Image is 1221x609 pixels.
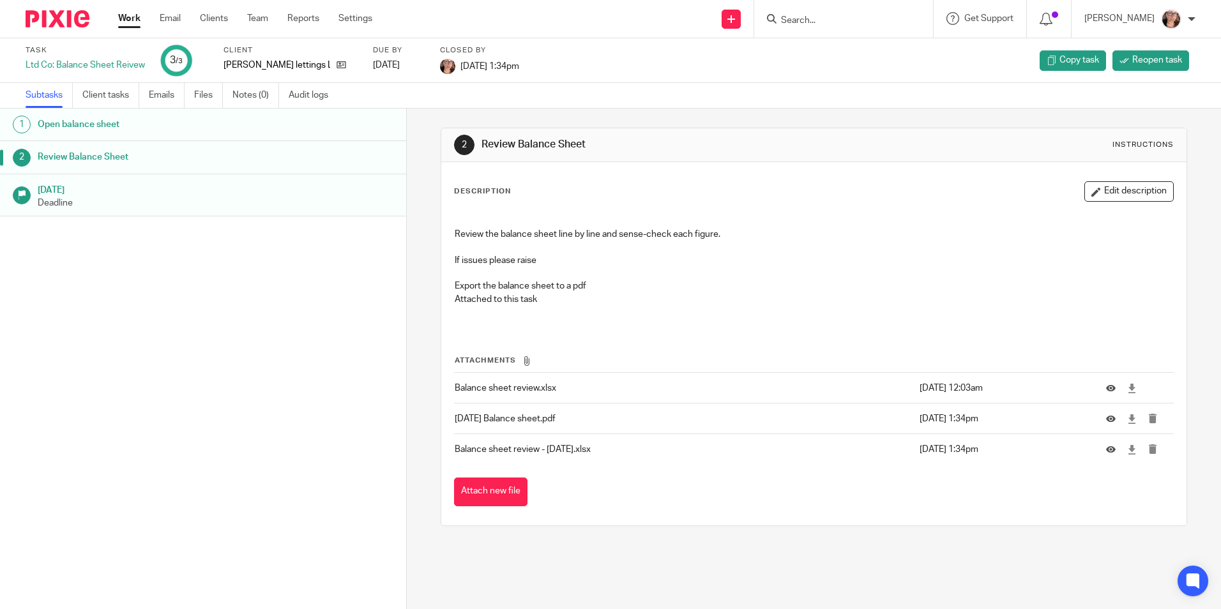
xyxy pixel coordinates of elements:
[13,149,31,167] div: 2
[920,412,1087,425] p: [DATE] 1:34pm
[455,443,913,456] p: Balance sheet review - [DATE].xlsx
[455,254,1172,267] p: If issues please raise
[440,59,455,74] img: Louise.jpg
[455,280,1172,292] p: Export the balance sheet to a pdf
[455,215,1172,241] p: Review the balance sheet line by line and sense-check each figure.
[1132,54,1182,66] span: Reopen task
[373,45,424,56] label: Due by
[194,83,223,108] a: Files
[964,14,1013,23] span: Get Support
[118,12,140,25] a: Work
[38,147,275,167] h1: Review Balance Sheet
[200,12,228,25] a: Clients
[455,382,913,395] p: Balance sheet review.xlsx
[920,382,1087,395] p: [DATE] 12:03am
[38,181,394,197] h1: [DATE]
[232,83,279,108] a: Notes (0)
[1040,50,1106,71] a: Copy task
[160,12,181,25] a: Email
[920,443,1087,456] p: [DATE] 1:34pm
[1127,443,1137,456] a: Download
[170,53,183,68] div: 3
[287,12,319,25] a: Reports
[440,45,519,56] label: Closed by
[289,83,338,108] a: Audit logs
[38,115,275,134] h1: Open balance sheet
[26,10,89,27] img: Pixie
[482,138,841,151] h1: Review Balance Sheet
[1084,12,1155,25] p: [PERSON_NAME]
[224,45,357,56] label: Client
[224,59,330,71] p: [PERSON_NAME] lettings Ltd
[1112,50,1189,71] a: Reopen task
[455,357,516,364] span: Attachments
[13,116,31,133] div: 1
[1161,9,1181,29] img: Louise.jpg
[82,83,139,108] a: Client tasks
[454,186,511,197] p: Description
[176,57,183,64] small: /3
[1112,140,1174,150] div: Instructions
[26,45,145,56] label: Task
[247,12,268,25] a: Team
[149,83,185,108] a: Emails
[26,59,145,71] div: Ltd Co: Balance Sheet Reivew
[454,477,527,506] button: Attach new file
[460,61,519,70] span: [DATE] 1:34pm
[1084,181,1174,202] button: Edit description
[38,197,394,209] p: Deadline
[1127,412,1137,425] a: Download
[1127,382,1137,395] a: Download
[454,135,474,155] div: 2
[1059,54,1099,66] span: Copy task
[455,293,1172,306] p: Attached to this task
[373,59,424,71] div: [DATE]
[455,412,913,425] p: [DATE] Balance sheet.pdf
[26,83,73,108] a: Subtasks
[780,15,895,27] input: Search
[338,12,372,25] a: Settings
